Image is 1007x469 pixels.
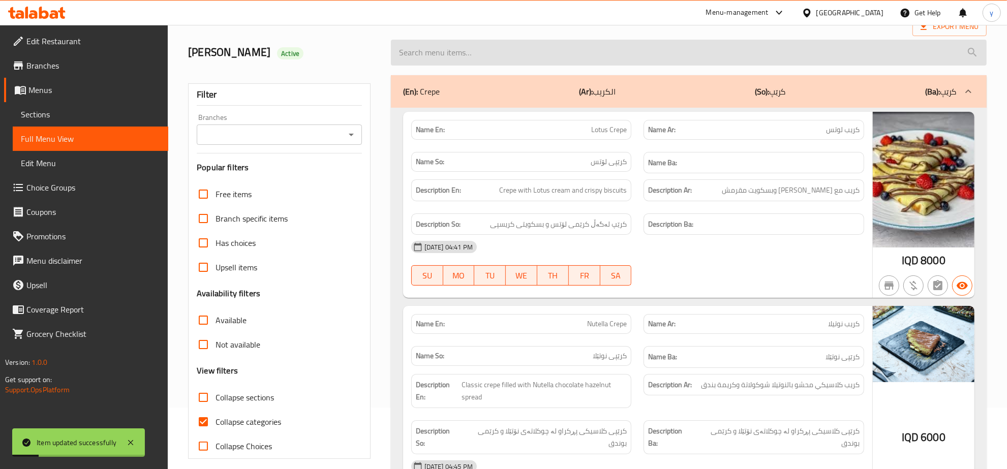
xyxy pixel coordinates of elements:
[416,218,461,231] strong: Description So:
[925,84,940,99] b: (Ba):
[701,379,860,391] span: كريب كلاسيكي محشو بالنوتيلا شوكولاتة وكريمة بندق
[873,306,974,382] img: mmw_638921619657211099
[403,84,418,99] b: (En):
[648,319,676,329] strong: Name Ar:
[37,437,116,448] div: Item updated successfully
[755,85,786,98] p: کرێپ
[921,427,945,447] span: 6000
[816,7,883,18] div: [GEOGRAPHIC_DATA]
[591,124,627,135] span: Lotus Crepe
[197,288,260,299] h3: Availability filters
[474,265,506,286] button: TU
[411,265,443,286] button: SU
[416,425,460,450] strong: Description So:
[26,35,160,47] span: Edit Restaurant
[26,255,160,267] span: Menu disclaimer
[879,275,899,296] button: Not branch specific item
[604,268,628,283] span: SA
[416,351,444,361] strong: Name So:
[925,85,956,98] p: کرێپ
[694,425,860,450] span: کرێپی کلاسیکی پڕکراو لە چوکلاتەی نۆتێلا و کرێمی بوندق
[541,268,565,283] span: TH
[26,303,160,316] span: Coverage Report
[462,425,627,450] span: کرێپی کلاسیکی پڕکراو لە چوکلاتەی نۆتێلا و کرێمی بوندق
[216,338,260,351] span: Not available
[921,20,979,33] span: Export Menu
[990,7,993,18] span: y
[593,351,627,361] span: کرێپی نوتێلا
[462,379,627,403] span: Classic crepe filled with Nutella chocolate hazelnut spread
[216,391,274,403] span: Collapse sections
[277,47,303,59] div: Active
[420,242,477,252] span: [DATE] 04:41 PM
[188,45,379,60] h2: [PERSON_NAME]
[416,319,445,329] strong: Name En:
[826,351,860,363] span: کرێپی نوتێلا
[4,273,168,297] a: Upsell
[13,127,168,151] a: Full Menu View
[506,265,537,286] button: WE
[391,75,987,108] div: (En): Crepe(Ar):الكريب(So):کرێپ(Ba):کرێپ
[4,175,168,200] a: Choice Groups
[569,265,600,286] button: FR
[26,181,160,194] span: Choice Groups
[921,251,945,270] span: 8000
[648,157,677,169] strong: Name Ba:
[4,53,168,78] a: Branches
[26,328,160,340] span: Grocery Checklist
[903,275,924,296] button: Purchased item
[5,373,52,386] span: Get support on:
[478,268,502,283] span: TU
[648,351,677,363] strong: Name Ba:
[648,124,676,135] strong: Name Ar:
[537,265,569,286] button: TH
[391,40,987,66] input: search
[912,17,987,36] span: Export Menu
[600,265,632,286] button: SA
[826,124,860,135] span: كريب لوتس
[416,124,445,135] strong: Name En:
[4,78,168,102] a: Menus
[216,440,272,452] span: Collapse Choices
[706,7,769,19] div: Menu-management
[197,162,362,173] h3: Popular filters
[416,184,461,197] strong: Description En:
[26,279,160,291] span: Upsell
[902,251,919,270] span: IQD
[21,133,160,145] span: Full Menu View
[648,379,692,391] strong: Description Ar:
[902,427,919,447] span: IQD
[197,84,362,106] div: Filter
[447,268,471,283] span: MO
[21,157,160,169] span: Edit Menu
[579,85,616,98] p: الكريب
[216,261,257,273] span: Upsell items
[5,383,70,396] a: Support.OpsPlatform
[499,184,627,197] span: Crepe with Lotus cream and crispy biscuits
[510,268,533,283] span: WE
[28,84,160,96] span: Menus
[579,84,593,99] b: (Ar):
[216,314,247,326] span: Available
[587,319,627,329] span: Nutella Crepe
[591,157,627,167] span: کرێپی لۆتس
[443,265,475,286] button: MO
[4,200,168,224] a: Coupons
[4,29,168,53] a: Edit Restaurant
[216,416,281,428] span: Collapse categories
[416,268,439,283] span: SU
[648,425,692,450] strong: Description Ba:
[4,248,168,273] a: Menu disclaimer
[828,319,860,329] span: كريب نوتيلا
[873,112,974,247] img: images638920041781912990.jpeg
[21,108,160,120] span: Sections
[197,365,238,377] h3: View filters
[26,230,160,242] span: Promotions
[13,151,168,175] a: Edit Menu
[573,268,596,283] span: FR
[277,49,303,58] span: Active
[26,59,160,72] span: Branches
[216,188,252,200] span: Free items
[722,184,860,197] span: كريب مع كريمة لوتس وبسكويت مقرمش
[416,157,444,167] strong: Name So:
